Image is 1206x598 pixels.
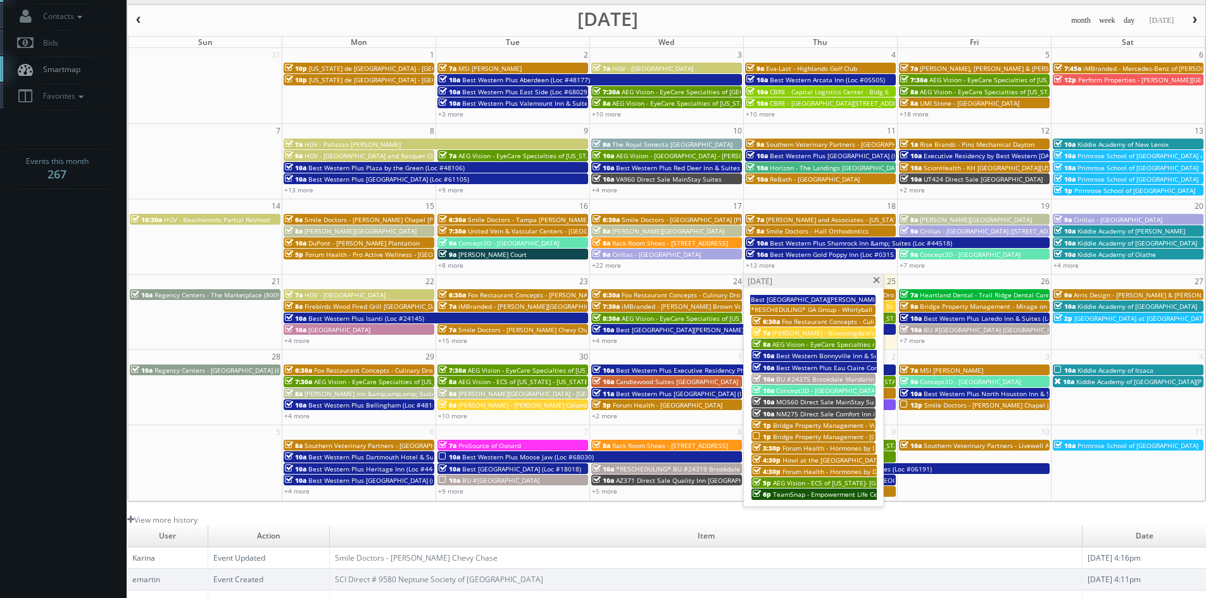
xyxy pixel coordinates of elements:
[458,250,527,259] span: [PERSON_NAME] Court
[593,239,610,247] span: 8a
[439,87,460,96] span: 10a
[746,151,768,160] span: 10a
[920,377,1021,386] span: Concept3D - [GEOGRAPHIC_DATA]
[438,487,463,495] a: +9 more
[284,336,310,345] a: +4 more
[770,163,904,172] span: Horizon - The Landings [GEOGRAPHIC_DATA]
[37,64,80,75] span: Smartmap
[1054,163,1076,172] span: 10a
[753,409,774,418] span: 10a
[616,151,834,160] span: AEG Vision - [GEOGRAPHIC_DATA] - [PERSON_NAME][GEOGRAPHIC_DATA]
[458,377,660,386] span: AEG Vision - ECS of [US_STATE] - [US_STATE] Valley Family Eye Care
[753,317,780,326] span: 6:30a
[900,109,929,118] a: +18 more
[900,215,918,224] span: 8a
[622,87,893,96] span: AEG Vision - EyeCare Specialties of [GEOGRAPHIC_DATA][US_STATE] - [GEOGRAPHIC_DATA]
[753,386,774,395] span: 10a
[612,239,728,247] span: Rack Room Shoes - [STREET_ADDRESS]
[458,302,627,311] span: iMBranded - [PERSON_NAME][GEOGRAPHIC_DATA] BMW
[314,377,550,386] span: AEG Vision - EyeCare Specialties of [US_STATE] – Southwest Orlando Eye Care
[285,227,303,235] span: 8a
[900,227,918,235] span: 9a
[773,490,890,499] span: TeamSnap - Empowerment Life Center
[746,239,768,247] span: 10a
[458,389,638,398] span: [PERSON_NAME][GEOGRAPHIC_DATA] - [GEOGRAPHIC_DATA]
[1077,239,1197,247] span: Kiddie Academy of [GEOGRAPHIC_DATA]
[439,464,460,473] span: 10a
[900,377,918,386] span: 9a
[593,64,610,73] span: 7a
[439,239,456,247] span: 9a
[468,227,631,235] span: United Vein & Vascular Centers - [GEOGRAPHIC_DATA]
[305,250,480,259] span: Forum Health - Pro Active Wellness - [GEOGRAPHIC_DATA]
[920,227,1071,235] span: Cirillas - [GEOGRAPHIC_DATA] ([STREET_ADDRESS])
[776,409,898,418] span: NM275 Direct Sale Comfort Inn & Suites
[622,314,828,323] span: AEG Vision - EyeCare Specialties of [US_STATE] - A1A Family EyeCare
[924,151,1100,160] span: Executive Residency by Best Western [DATE] (Loc #44764)
[920,250,1021,259] span: Concept3D - [GEOGRAPHIC_DATA]
[1054,140,1076,149] span: 10a
[593,366,614,375] span: 10a
[593,401,611,409] span: 5p
[1074,215,1162,224] span: Cirillas - [GEOGRAPHIC_DATA]
[770,175,860,184] span: ReBath - [GEOGRAPHIC_DATA]
[773,432,931,441] span: Bridge Property Management - [GEOGRAPHIC_DATA]
[924,314,1082,323] span: Best Western Plus Laredo Inn & Suites (Loc #44702)
[593,325,614,334] span: 10a
[753,328,770,337] span: 7a
[127,514,198,525] a: View more history
[753,478,771,487] span: 5p
[593,215,620,224] span: 6:30a
[1077,302,1197,311] span: Kiddie Academy of [GEOGRAPHIC_DATA]
[751,295,920,304] span: Best [GEOGRAPHIC_DATA][PERSON_NAME] (Loc #62096)
[766,227,869,235] span: Smile Doctors - Hall Orthodontics
[593,377,614,386] span: 10a
[164,215,270,224] span: HGV - Beachwoods Partial Reshoot
[458,239,559,247] span: Concept3D - [GEOGRAPHIC_DATA]
[782,456,883,464] span: Howl at the [GEOGRAPHIC_DATA]
[612,64,693,73] span: HGV - [GEOGRAPHIC_DATA]
[1054,215,1072,224] span: 9a
[1077,140,1169,149] span: Kiddie Academy of New Lenox
[900,250,918,259] span: 9a
[458,325,596,334] span: Smile Doctors - [PERSON_NAME] Chevy Chase
[1074,186,1195,195] span: Primrose School of [GEOGRAPHIC_DATA]
[1054,64,1081,73] span: 7:45a
[924,401,1139,409] span: Smile Doctors - [PERSON_NAME] Chapel [PERSON_NAME] Orthodontics
[335,574,543,585] a: SCI Direct # 9580 Neptune Society of [GEOGRAPHIC_DATA]
[1077,250,1156,259] span: Kiddie Academy of Olathe
[305,227,417,235] span: [PERSON_NAME][GEOGRAPHIC_DATA]
[1054,227,1076,235] span: 10a
[462,452,594,461] span: Best Western Plus Moose Jaw (Loc #68030)
[900,302,918,311] span: 9a
[622,215,826,224] span: Smile Doctors - [GEOGRAPHIC_DATA] [PERSON_NAME] Orthodontics
[753,397,774,406] span: 10a
[462,476,539,485] span: BU #[GEOGRAPHIC_DATA]
[1077,227,1185,235] span: Kiddie Academy of [PERSON_NAME]
[1054,290,1072,299] span: 9a
[612,99,826,108] span: AEG Vision - EyeCare Specialties of [US_STATE] - In Focus Vision Center
[782,444,934,452] span: Forum Health - Hormones by Design - Waco Clinic
[285,464,306,473] span: 10a
[1054,314,1072,323] span: 2p
[746,64,764,73] span: 9a
[753,490,771,499] span: 6p
[308,476,511,485] span: Best Western Plus [GEOGRAPHIC_DATA] (shoot 1 of 2) (Loc #15116)
[924,163,1073,172] span: ScionHealth - KH [GEOGRAPHIC_DATA][US_STATE]
[154,290,287,299] span: Regency Centers - The Marketplace (80099)
[439,452,460,461] span: 10a
[900,325,922,334] span: 10a
[439,401,456,409] span: 8a
[439,389,456,398] span: 8a
[285,366,312,375] span: 6:30a
[622,302,770,311] span: iMBranded - [PERSON_NAME] Brown Volkswagen
[753,421,771,430] span: 1p
[772,340,1145,349] span: AEG Vision - EyeCare Specialties of [US_STATE] – Drs. [PERSON_NAME] and [PERSON_NAME]-Ost and Ass...
[335,552,498,563] a: Smile Doctors - [PERSON_NAME] Chevy Chase
[468,290,689,299] span: Fox Restaurant Concepts - [PERSON_NAME] Cocina - [GEOGRAPHIC_DATA]
[900,140,918,149] span: 1a
[438,336,467,345] a: +15 more
[920,302,1099,311] span: Bridge Property Management - Mirage on [PERSON_NAME]
[746,87,768,96] span: 10a
[577,13,638,25] h2: [DATE]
